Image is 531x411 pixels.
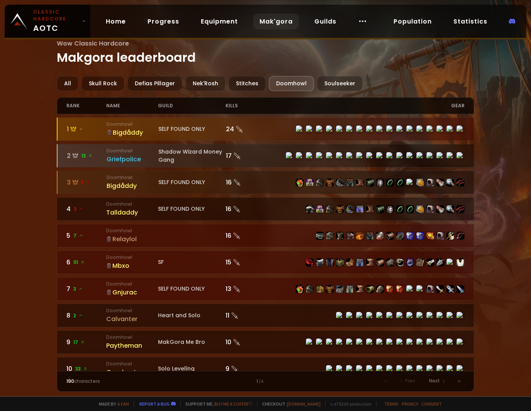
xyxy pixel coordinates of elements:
[66,231,106,240] div: 5
[66,311,106,320] div: 8
[180,401,253,407] span: Support me,
[446,232,454,240] img: item-1318
[436,285,444,293] img: item-1493
[296,179,304,186] img: item-10588
[81,179,90,186] span: 1
[106,288,158,297] div: Gnjurac
[67,178,107,187] div: 3
[158,338,226,346] div: MakGora Me Bro
[296,285,304,293] img: item-10588
[306,259,314,266] img: item-7997
[416,259,424,266] img: item-6314
[106,98,158,114] div: name
[66,257,106,267] div: 6
[94,401,129,407] span: Made by
[73,312,83,319] span: 2
[57,357,474,381] a: 1033 DoomhowlCrookgutSolo Levelîng9 item-7997item-3748item-5317item-5355item-10410item-10411item-...
[316,205,324,213] img: item-13088
[456,179,464,186] img: item-4087
[57,197,474,221] a: 43 DoomhowlTalldaddySELF FOUND ONLY16 item-7413item-13088item-9894item-4119item-13117item-9624ite...
[100,14,132,29] a: Home
[346,205,354,213] img: item-13117
[73,286,83,293] span: 3
[265,98,464,114] div: gear
[81,76,124,91] div: Skull Rock
[336,285,344,293] img: item-4249
[107,128,158,137] div: Bigdåddy
[416,232,424,240] img: item-11995
[195,14,244,29] a: Equipment
[366,285,374,293] img: item-6602
[107,154,158,164] div: Griefpolice
[106,208,158,217] div: Talldaddy
[226,98,265,114] div: kills
[406,205,414,213] img: item-12011
[106,201,158,208] small: Doomhowl
[226,311,265,320] div: 11
[429,377,440,384] span: Next
[426,232,434,240] img: item-209619
[376,179,384,186] img: item-18238
[106,307,158,314] small: Doomhowl
[416,179,424,186] img: item-209612
[446,285,454,293] img: item-935
[226,178,266,187] div: 16
[336,179,344,186] img: item-13117
[376,205,384,213] img: item-9428
[57,277,474,301] a: 73DoomhowlGnjuracSELF FOUND ONLY13 item-10588item-9807item-859item-2041item-4249item-4831item-980...
[57,171,474,194] a: 31 DoomhowlBigdåddySELF FOUND ONLY16 item-10588item-13088item-9894item-4119item-13117item-15157it...
[158,365,226,373] div: Solo Levelîng
[158,98,226,114] div: guild
[66,284,106,294] div: 7
[366,205,374,213] img: item-9885
[446,179,454,186] img: item-1207
[326,259,334,266] img: item-2105
[73,339,85,346] span: 17
[326,205,334,213] img: item-9894
[158,125,226,133] div: SELF FOUND ONLY
[106,227,158,234] small: Doomhowl
[127,76,182,91] div: Defias Pillager
[366,179,374,186] img: item-9428
[75,365,88,372] span: 33
[66,364,106,374] div: 10
[226,204,265,214] div: 16
[426,285,434,293] img: item-2059
[226,364,265,374] div: 9
[57,144,474,167] a: 213 DoomhowlGriefpoliceShadow Wizard Money Gang17 item-10504item-7722item-9912item-4335item-10762...
[33,8,79,22] small: Classic Hardcore
[456,259,464,266] img: item-5976
[66,378,74,384] span: 190
[57,250,474,274] a: 6111 DoomhowlMbxoSF15 item-7997item-10657item-2105item-10399item-5355item-10410item-6335item-4794...
[346,179,354,186] img: item-15157
[316,259,324,266] img: item-10657
[106,367,158,377] div: Crookgut
[356,205,364,213] img: item-9624
[396,179,404,186] img: item-12011
[396,232,404,240] img: item-16978
[185,76,226,91] div: Nek'Rosh
[57,330,474,354] a: 917 DoomhowlPaythemanMakGora Me Bro10 item-7997item-3748item-2105item-6473item-5355item-10410item...
[336,259,344,266] img: item-10399
[259,379,264,385] small: / 4
[386,259,394,266] img: item-5299
[396,205,404,213] img: item-12011
[316,232,324,240] img: item-4385
[106,234,158,244] div: Relaylol
[106,360,158,367] small: Doomhowl
[396,259,404,266] img: item-5351
[106,281,158,288] small: Doomhowl
[446,205,454,213] img: item-1207
[158,311,226,320] div: Heart and Solo
[57,304,474,327] a: 82DoomhowlCalvanterHeart and Solo11 item-4368item-3324item-5110item-9788item-10410item-5320item-3...
[447,14,494,29] a: Statistics
[158,178,226,186] div: SELF FOUND ONLY
[308,14,343,29] a: Guilds
[416,205,424,213] img: item-209612
[384,401,399,407] a: Terms
[436,179,444,186] img: item-7736
[356,285,364,293] img: item-9802
[386,205,394,213] img: item-18238
[214,401,253,407] a: Buy me a coffee
[387,14,438,29] a: Population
